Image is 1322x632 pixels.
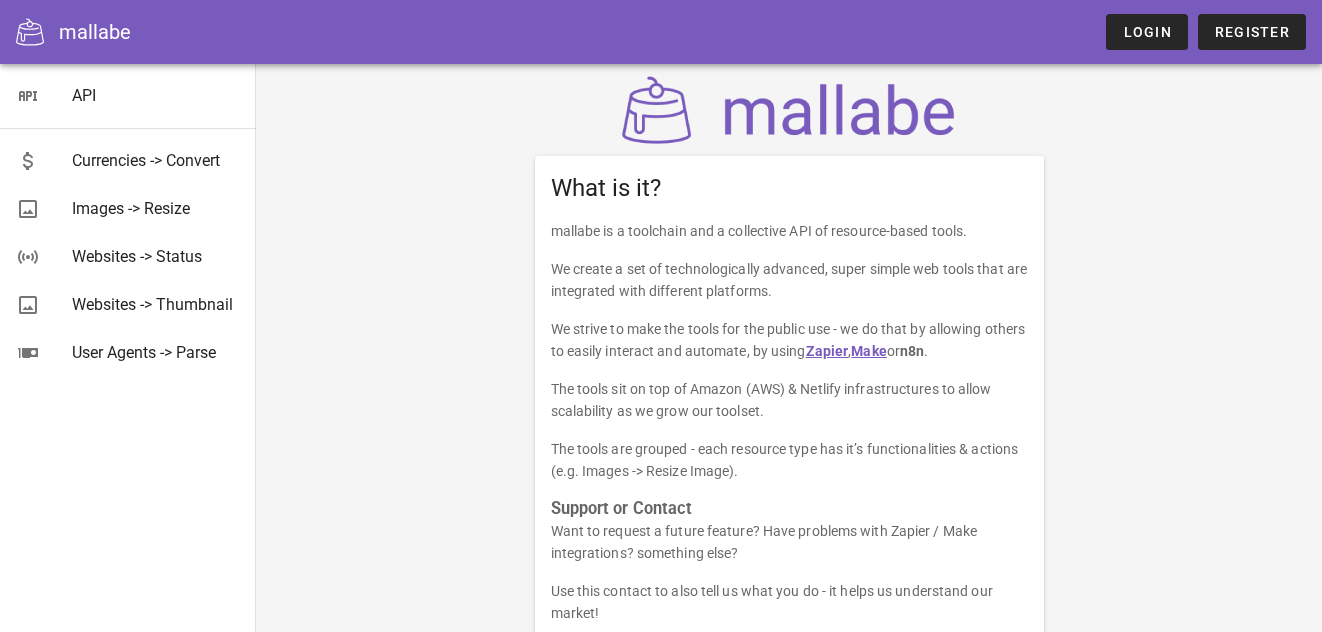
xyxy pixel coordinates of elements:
[1198,14,1306,50] a: Register
[59,17,131,47] div: mallabe
[72,343,240,362] div: User Agents -> Parse
[806,343,849,359] a: Zapier
[851,343,886,359] a: Make
[551,580,1028,624] p: Use this contact to also tell us what you do - it helps us understand our market!
[551,258,1028,302] p: We create a set of technologically advanced, super simple web tools that are integrated with diff...
[551,220,1028,242] p: mallabe is a toolchain and a collective API of resource-based tools.
[1214,24,1290,40] span: Register
[551,438,1028,482] p: The tools are grouped - each resource type has it’s functionalities & actions (e.g. Images -> Res...
[72,199,240,218] div: Images -> Resize
[551,520,1028,564] p: Want to request a future feature? Have problems with Zapier / Make integrations? something else?
[72,295,240,314] div: Websites -> Thumbnail
[551,498,1028,520] h3: Support or Contact
[1106,14,1187,50] a: Login
[72,151,240,170] div: Currencies -> Convert
[1122,24,1171,40] span: Login
[535,156,1044,220] div: What is it?
[900,343,924,359] strong: n8n
[551,378,1028,422] p: The tools sit on top of Amazon (AWS) & Netlify infrastructures to allow scalability as we grow ou...
[72,247,240,266] div: Websites -> Status
[551,318,1028,362] p: We strive to make the tools for the public use - we do that by allowing others to easily interact...
[72,86,240,105] div: API
[617,76,961,144] img: mallabe Logo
